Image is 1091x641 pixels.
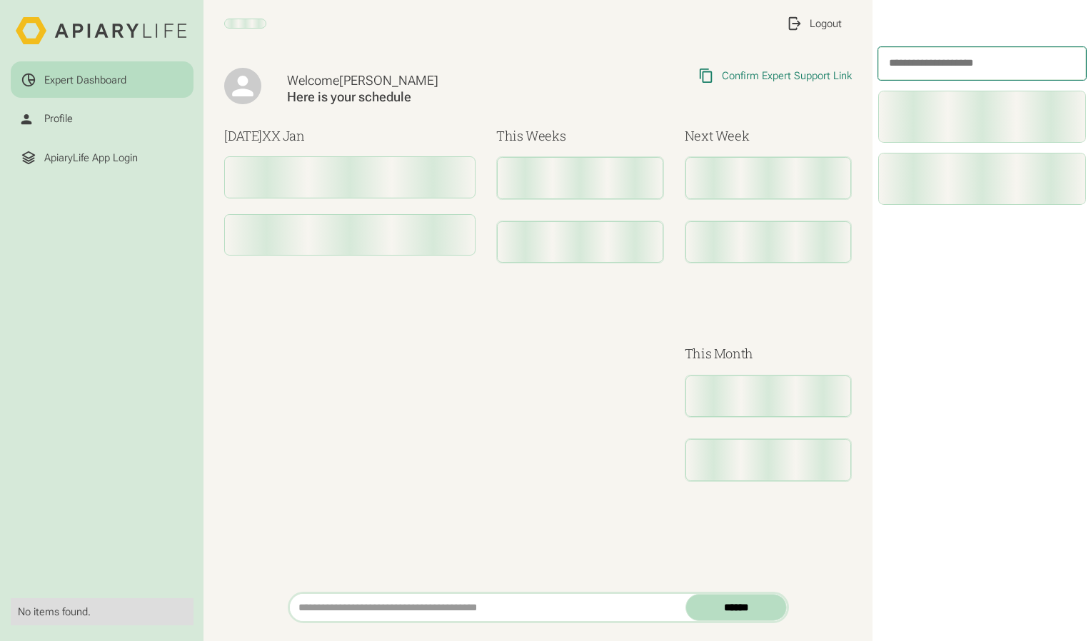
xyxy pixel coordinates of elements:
div: No items found. [18,605,186,618]
h3: This Weeks [496,126,663,146]
a: ApiaryLife App Login [11,140,193,176]
h3: This Month [685,344,852,363]
div: Expert Dashboard [44,74,126,86]
div: Here is your schedule [287,89,567,106]
a: Profile [11,101,193,137]
a: Logout [775,5,852,41]
a: Expert Dashboard [11,61,193,98]
h3: [DATE] [224,126,476,146]
div: Confirm Expert Support Link [722,69,852,82]
h3: Next Week [685,126,852,146]
div: Logout [810,17,842,30]
span: XX Jan [262,127,305,144]
div: Welcome [287,73,567,89]
div: ApiaryLife App Login [44,151,138,164]
span: [PERSON_NAME] [339,73,438,88]
div: Profile [44,112,73,125]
